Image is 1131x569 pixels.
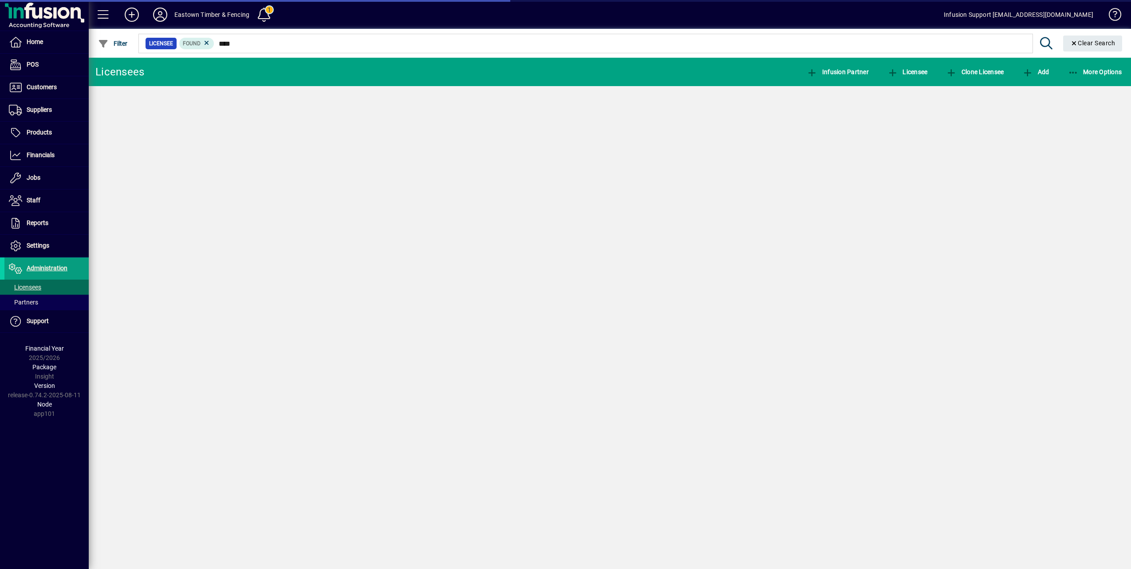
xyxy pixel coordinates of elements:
span: Customers [27,83,57,91]
a: Products [4,122,89,144]
button: Add [118,7,146,23]
button: Filter [96,36,130,51]
a: Jobs [4,167,89,189]
a: POS [4,54,89,76]
a: Staff [4,190,89,212]
span: Partners [9,299,38,306]
span: Add [1022,68,1049,75]
a: Knowledge Base [1102,2,1120,31]
span: Financial Year [25,345,64,352]
div: Licensees [95,65,144,79]
span: Clone Licensee [946,68,1004,75]
span: Support [27,317,49,324]
a: Licensees [4,280,89,295]
span: Filter [98,40,128,47]
span: Found [183,40,201,47]
a: Financials [4,144,89,166]
a: Home [4,31,89,53]
span: Infusion Partner [807,68,869,75]
span: Clear Search [1070,40,1115,47]
span: POS [27,61,39,68]
span: Staff [27,197,40,204]
button: Clear [1063,36,1123,51]
div: Eastown Timber & Fencing [174,8,249,22]
button: Profile [146,7,174,23]
span: Settings [27,242,49,249]
button: Add [1020,64,1051,80]
a: Support [4,310,89,332]
span: Version [34,382,55,389]
span: Jobs [27,174,40,181]
span: Financials [27,151,55,158]
button: Licensee [885,64,930,80]
a: Settings [4,235,89,257]
button: Clone Licensee [944,64,1006,80]
span: Licensees [9,284,41,291]
div: Infusion Support [EMAIL_ADDRESS][DOMAIN_NAME] [944,8,1093,22]
a: Partners [4,295,89,310]
span: Licensee [887,68,928,75]
span: Products [27,129,52,136]
span: Reports [27,219,48,226]
span: Package [32,364,56,371]
button: More Options [1066,64,1124,80]
span: Licensee [149,39,173,48]
span: Suppliers [27,106,52,113]
span: Home [27,38,43,45]
span: Administration [27,265,67,272]
button: Infusion Partner [804,64,871,80]
a: Suppliers [4,99,89,121]
a: Reports [4,212,89,234]
mat-chip: Found Status: Found [179,38,214,49]
a: Customers [4,76,89,99]
span: Node [37,401,52,408]
span: More Options [1068,68,1122,75]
